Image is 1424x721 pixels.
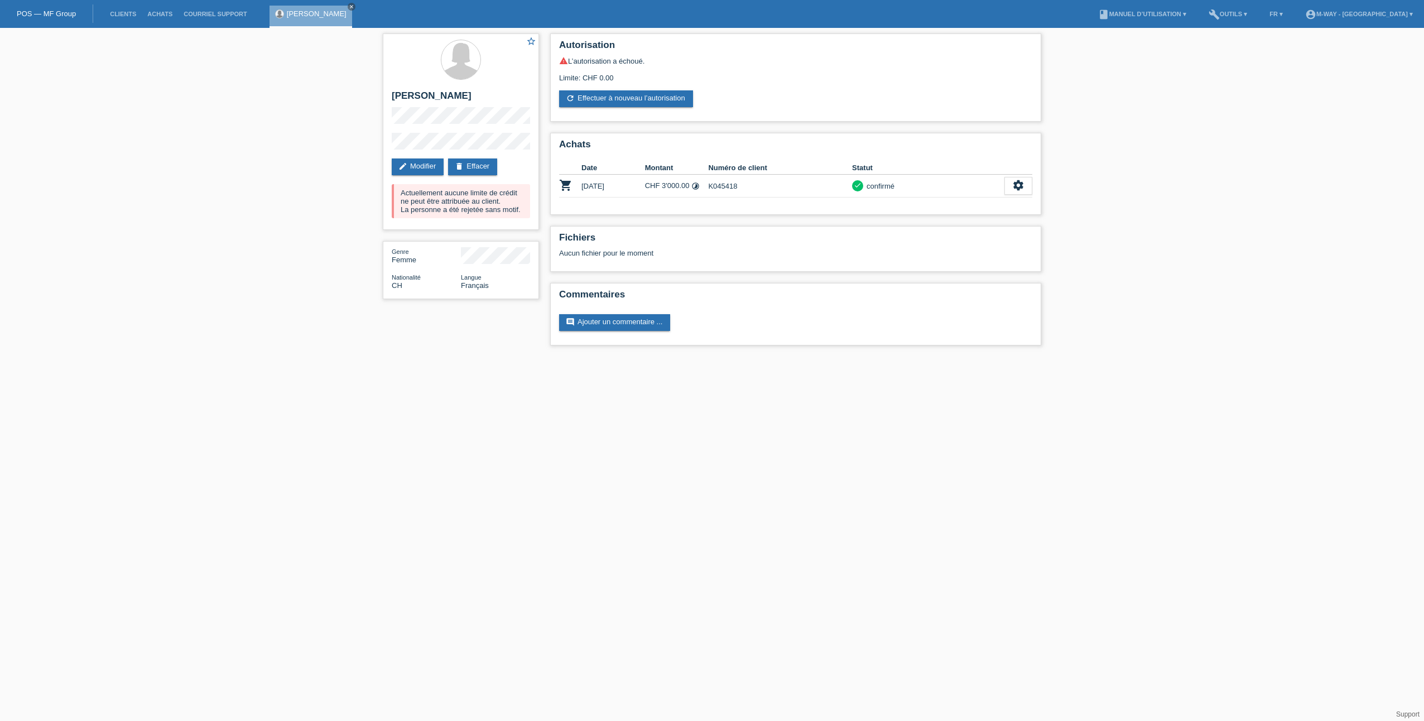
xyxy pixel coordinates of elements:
[17,9,76,18] a: POS — MF Group
[104,11,142,17] a: Clients
[559,314,670,331] a: commentAjouter un commentaire ...
[461,281,489,290] span: Français
[348,3,355,11] a: close
[559,249,900,257] div: Aucun fichier pour le moment
[645,161,709,175] th: Montant
[349,4,354,9] i: close
[1012,179,1024,191] i: settings
[392,281,402,290] span: Suisse
[461,274,482,281] span: Langue
[559,65,1032,82] div: Limite: CHF 0.00
[852,161,1004,175] th: Statut
[392,247,461,264] div: Femme
[287,9,347,18] a: [PERSON_NAME]
[559,56,1032,65] div: L’autorisation a échoué.
[448,158,497,175] a: deleteEffacer
[854,181,862,189] i: check
[526,36,536,48] a: star_border
[708,161,852,175] th: Numéro de client
[392,248,409,255] span: Genre
[1264,11,1288,17] a: FR ▾
[691,182,700,190] i: 48 versements
[566,94,575,103] i: refresh
[1209,9,1220,20] i: build
[455,162,464,171] i: delete
[392,274,421,281] span: Nationalité
[559,90,693,107] a: refreshEffectuer à nouveau l’autorisation
[581,175,645,198] td: [DATE]
[708,175,852,198] td: K045418
[1093,11,1192,17] a: bookManuel d’utilisation ▾
[559,56,568,65] i: warning
[1305,9,1316,20] i: account_circle
[398,162,407,171] i: edit
[559,40,1032,56] h2: Autorisation
[1300,11,1418,17] a: account_circlem-way - [GEOGRAPHIC_DATA] ▾
[392,184,530,218] div: Actuellement aucune limite de crédit ne peut être attribuée au client. La personne a été rejetée ...
[178,11,252,17] a: Courriel Support
[1396,710,1420,718] a: Support
[1098,9,1109,20] i: book
[566,318,575,326] i: comment
[526,36,536,46] i: star_border
[559,289,1032,306] h2: Commentaires
[559,232,1032,249] h2: Fichiers
[645,175,709,198] td: CHF 3'000.00
[559,179,573,192] i: POSP00003049
[1203,11,1253,17] a: buildOutils ▾
[559,139,1032,156] h2: Achats
[581,161,645,175] th: Date
[392,158,444,175] a: editModifier
[863,180,894,192] div: confirmé
[142,11,178,17] a: Achats
[392,90,530,107] h2: [PERSON_NAME]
